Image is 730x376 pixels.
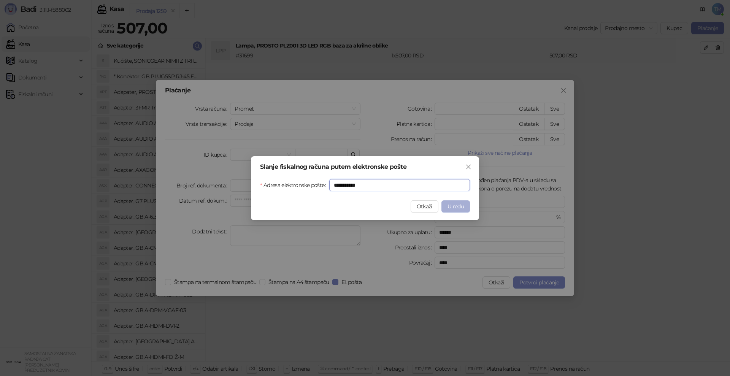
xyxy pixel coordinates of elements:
span: Zatvori [462,164,474,170]
button: Otkaži [411,200,438,213]
label: Adresa elektronske pošte [260,179,329,191]
button: Close [462,161,474,173]
input: Adresa elektronske pošte [329,179,470,191]
span: Otkaži [417,203,432,210]
div: Slanje fiskalnog računa putem elektronske pošte [260,164,470,170]
span: close [465,164,471,170]
span: U redu [448,203,464,210]
button: U redu [441,200,470,213]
